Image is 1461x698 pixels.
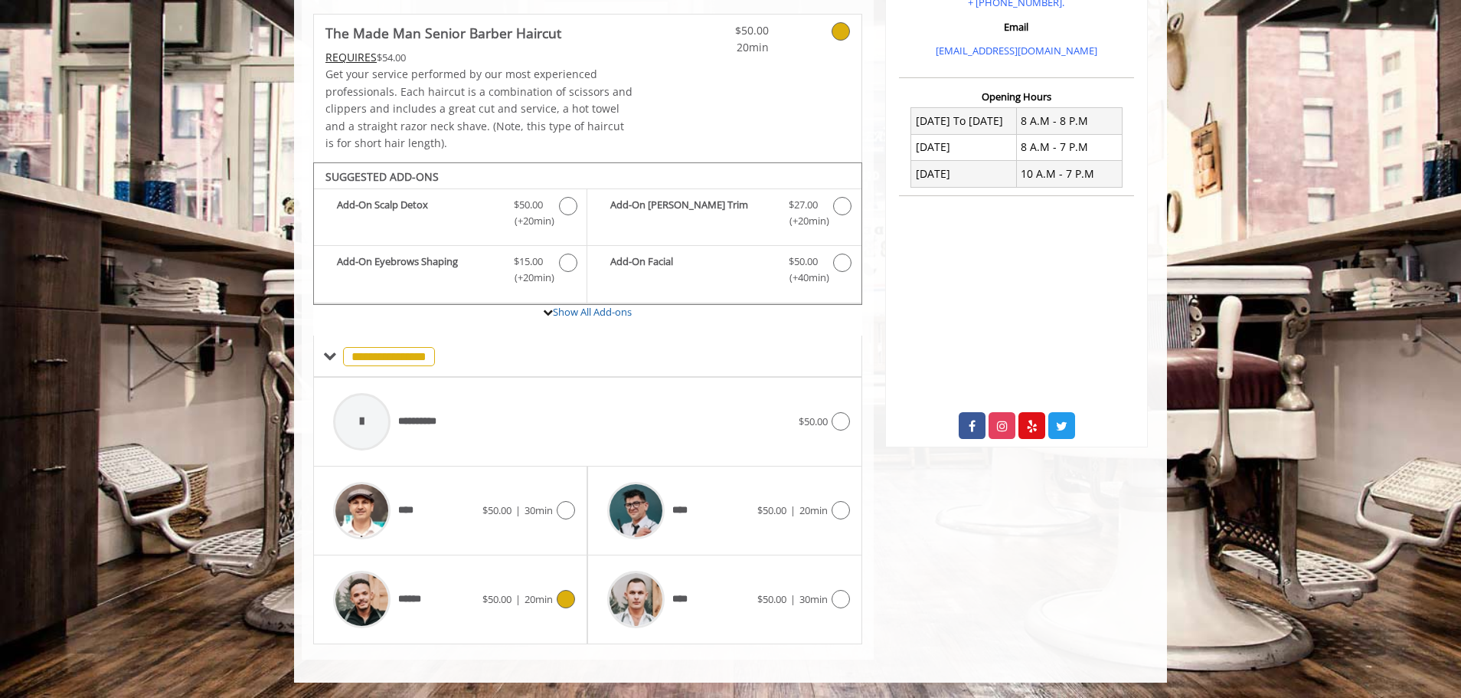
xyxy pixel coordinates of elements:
td: [DATE] To [DATE] [911,108,1017,134]
td: 10 A.M - 7 P.M [1016,161,1122,187]
span: $50.00 [757,503,786,517]
span: $50.00 [799,415,828,428]
label: Add-On Facial [595,254,853,290]
span: (+20min ) [506,270,551,286]
b: SUGGESTED ADD-ONS [325,169,439,184]
span: $50.00 [789,254,818,270]
b: Add-On [PERSON_NAME] Trim [610,197,773,229]
span: $50.00 [482,592,512,606]
span: 30min [525,503,553,517]
span: | [790,592,796,606]
span: This service needs some Advance to be paid before we block your appointment [325,50,377,64]
span: $50.00 [757,592,786,606]
td: [DATE] [911,134,1017,160]
b: The Made Man Senior Barber Haircut [325,22,561,44]
div: $54.00 [325,49,633,66]
span: (+20min ) [780,213,825,229]
span: | [515,592,521,606]
span: $50.00 [482,503,512,517]
label: Add-On Eyebrows Shaping [322,254,579,290]
span: (+20min ) [506,213,551,229]
span: 20min [799,503,828,517]
div: The Made Man Senior Barber Haircut Add-onS [313,162,862,305]
span: 30min [799,592,828,606]
span: $50.00 [514,197,543,213]
p: Get your service performed by our most experienced professionals. Each haircut is a combination o... [325,66,633,152]
span: $15.00 [514,254,543,270]
span: 20min [525,592,553,606]
span: 20min [678,39,769,56]
span: | [515,503,521,517]
td: 8 A.M - 7 P.M [1016,134,1122,160]
td: [DATE] [911,161,1017,187]
span: | [790,503,796,517]
span: $50.00 [678,22,769,39]
span: $27.00 [789,197,818,213]
label: Add-On Beard Trim [595,197,853,233]
a: [EMAIL_ADDRESS][DOMAIN_NAME] [936,44,1097,57]
b: Add-On Scalp Detox [337,197,498,229]
label: Add-On Scalp Detox [322,197,579,233]
span: (+40min ) [780,270,825,286]
b: Add-On Facial [610,254,773,286]
h3: Email [903,21,1130,32]
a: Show All Add-ons [553,305,632,319]
b: Add-On Eyebrows Shaping [337,254,498,286]
h3: Opening Hours [899,91,1134,102]
td: 8 A.M - 8 P.M [1016,108,1122,134]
